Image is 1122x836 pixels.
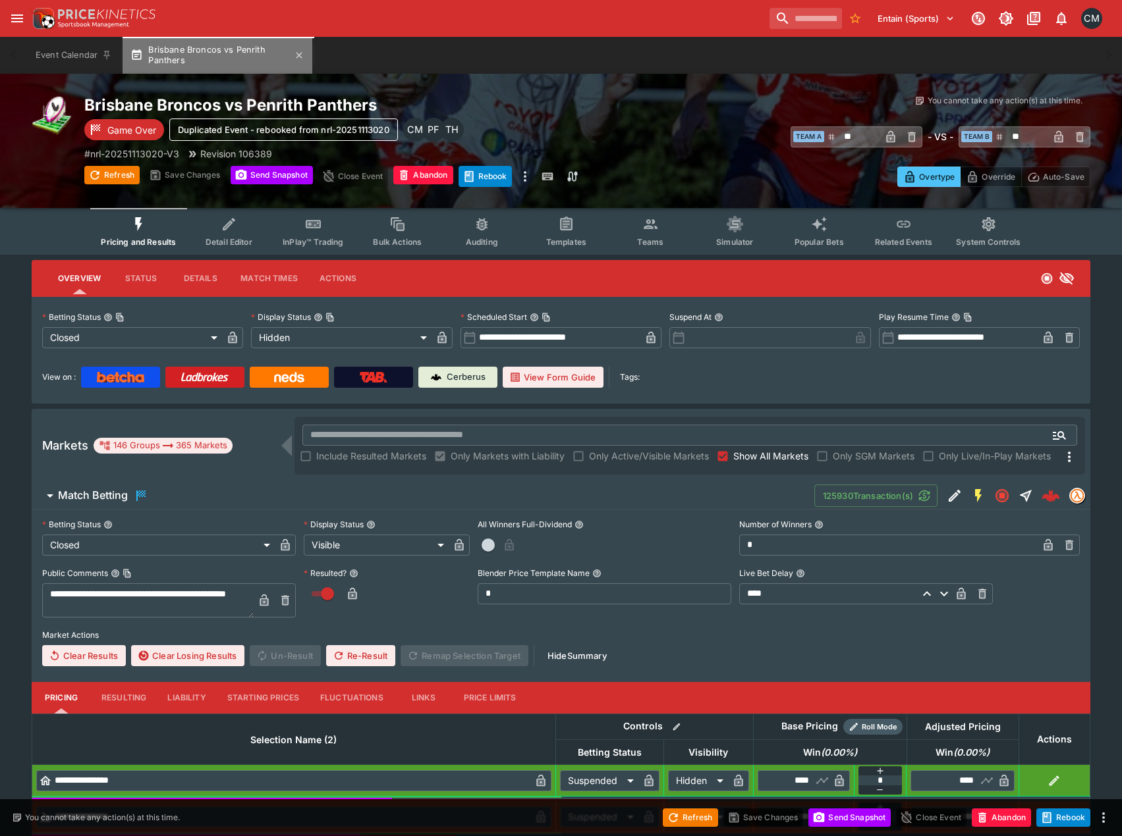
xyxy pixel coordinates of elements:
[897,167,961,187] button: Overtype
[960,167,1021,187] button: Override
[25,812,180,823] p: You cannot take any action(s) at this time.
[592,569,602,578] button: Blender Price Template Name
[789,745,872,760] span: Win(0.00%)
[451,449,565,463] span: Only Markets with Liability
[770,8,842,29] input: search
[394,682,453,714] button: Links
[181,372,229,382] img: Ladbrokes
[963,313,972,322] button: Copy To Clipboard
[111,569,120,578] button: Public CommentsCopy To Clipboard
[42,519,101,530] p: Betting Status
[84,166,140,184] button: Refresh
[919,170,955,184] p: Overtype
[1048,423,1071,447] button: Open
[928,95,1082,107] p: You cannot take any action(s) at this time.
[447,371,486,384] p: Cerberus
[131,645,244,666] button: Clear Losing Results
[115,313,125,322] button: Copy To Clipboard
[32,483,814,509] button: Match Betting
[42,625,1080,645] label: Market Actions
[833,449,914,463] span: Only SGM Markets
[42,311,101,323] p: Betting Status
[101,237,176,247] span: Pricing and Results
[967,7,990,30] button: Connected to PK
[1036,808,1090,827] button: Duplicated Event - rebooked from nrl-20251113020
[530,313,539,322] button: Scheduled StartCopy To Clipboard
[111,263,171,294] button: Status
[1021,167,1090,187] button: Auto-Save
[1019,714,1090,764] th: Actions
[103,520,113,529] button: Betting Status
[1042,486,1060,505] img: logo-cerberus--red.svg
[42,645,126,666] button: Clear Results
[620,367,640,388] label: Tags:
[283,237,343,247] span: InPlay™ Trading
[123,37,312,74] button: Brisbane Broncos vs Penrith Panthers
[1077,4,1106,33] button: Cameron Matheson
[461,311,527,323] p: Scheduled Start
[870,8,963,29] button: Select Tenant
[776,718,843,735] div: Base Pricing
[42,438,88,453] h5: Markets
[200,147,272,161] p: Revision 106389
[739,567,793,579] p: Live Bet Delay
[563,745,656,760] span: Betting Status
[84,95,588,115] h2: Copy To Clipboard
[107,123,156,137] p: Game Over
[517,166,533,187] button: more
[453,682,527,714] button: Price Limits
[1022,7,1046,30] button: Documentation
[32,95,74,137] img: rugby_league.png
[503,367,603,388] button: View Form Guide
[821,745,857,760] em: ( 0.00 %)
[171,263,230,294] button: Details
[169,118,398,141] button: Duplicated Event - rebooked from nrl-20251113020
[42,367,76,388] label: View on :
[994,488,1010,504] svg: Closed
[897,167,1090,187] div: Start From
[1069,488,1085,504] div: tradingmodel
[1061,449,1077,465] svg: More
[1059,271,1075,286] svg: Hidden
[310,682,394,714] button: Fluctuations
[251,311,311,323] p: Display Status
[1043,170,1084,184] p: Auto-Save
[325,313,335,322] button: Copy To Clipboard
[459,166,513,187] button: Duplicated Event - rebooked from nrl-20251113020
[879,311,949,323] p: Play Resume Time
[982,170,1015,184] p: Override
[939,449,1051,463] span: Only Live/In-Play Markets
[304,519,364,530] p: Display Status
[236,732,351,748] span: Selection Name (2)
[478,519,572,530] p: All Winners Full-Dividend
[921,745,1004,760] span: Win(0.00%)
[1014,484,1038,508] button: Straight
[123,569,132,578] button: Copy To Clipboard
[28,37,120,74] button: Event Calendar
[314,313,323,322] button: Display StatusCopy To Clipboard
[373,237,422,247] span: Bulk Actions
[58,9,155,19] img: PriceKinetics
[669,311,712,323] p: Suspend At
[793,131,824,142] span: Team A
[796,569,805,578] button: Live Bet Delay
[99,438,227,454] div: 146 Groups 365 Markets
[326,645,395,666] button: Re-Result
[856,721,903,733] span: Roll Mode
[304,567,347,579] p: Resulted?
[304,535,449,556] div: Visible
[967,484,990,508] button: SGM Enabled
[103,313,113,322] button: Betting StatusCopy To Clipboard
[1040,272,1053,285] svg: Closed
[560,770,638,791] div: Suspended
[231,166,313,184] button: Send Snapshot
[91,682,157,714] button: Resulting
[308,263,368,294] button: Actions
[230,263,308,294] button: Match Times
[349,569,358,578] button: Resulted?
[795,237,844,247] span: Popular Bets
[907,714,1019,739] th: Adjusted Pricing
[1038,483,1064,509] a: 55cc33ee-64c2-4e3c-b54d-fde126d56592
[316,449,426,463] span: Include Resulted Markets
[808,808,891,827] button: Send Snapshot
